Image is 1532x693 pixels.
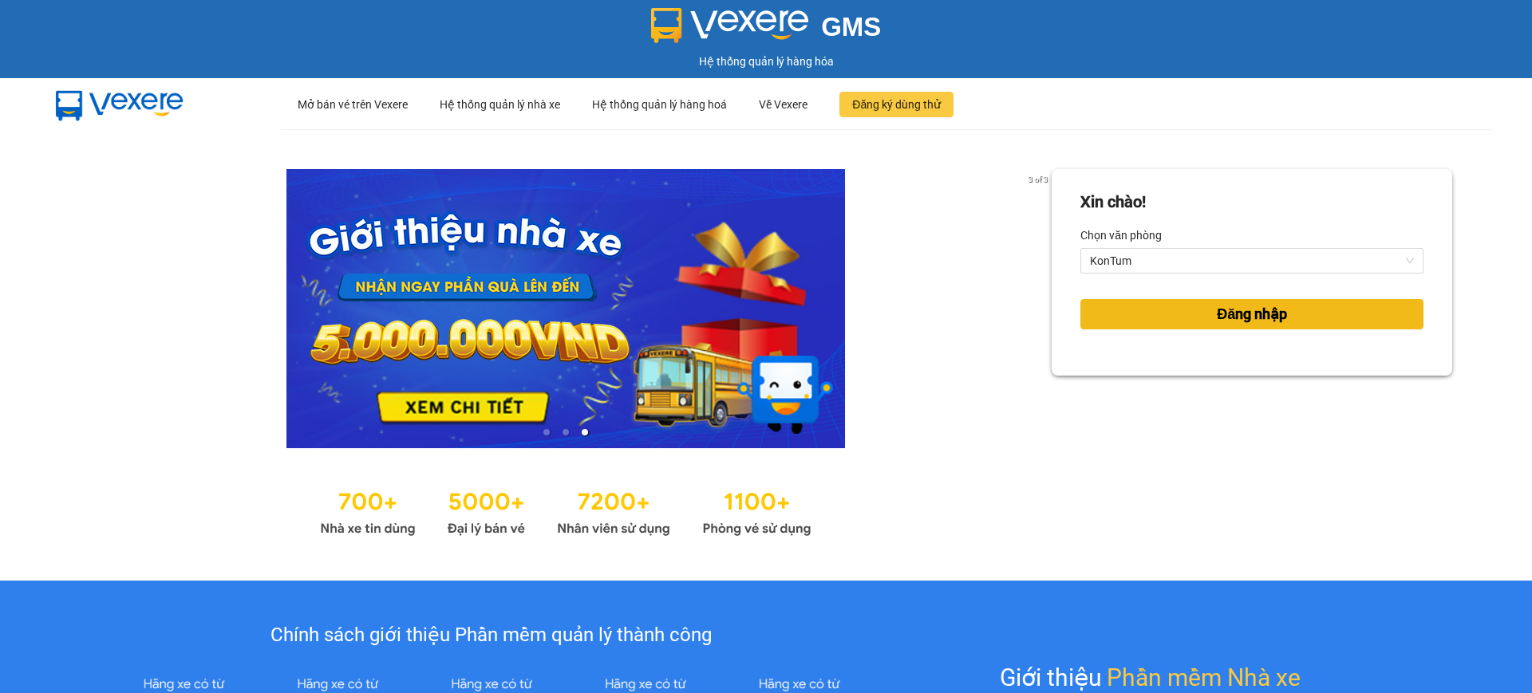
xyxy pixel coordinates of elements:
button: next slide / item [1029,169,1052,448]
div: Về Vexere [759,79,807,130]
div: Hệ thống quản lý hàng hoá [592,79,727,130]
span: Đăng nhập [1217,303,1287,325]
button: Đăng nhập [1080,299,1423,329]
button: Đăng ký dùng thử [839,92,954,117]
div: Chính sách giới thiệu Phần mềm quản lý thành công [107,620,875,651]
div: Hệ thống quản lý nhà xe [440,79,560,130]
li: slide item 2 [563,429,569,435]
a: GMS [651,24,882,37]
label: Chọn văn phòng [1080,222,1162,248]
span: GMS [821,12,881,41]
li: slide item 3 [582,429,588,435]
button: previous slide / item [80,169,102,448]
span: KonTum [1090,249,1414,273]
img: mbUUG5Q.png [40,78,199,131]
img: logo 2 [651,8,809,43]
div: Mở bán vé trên Vexere [298,79,408,130]
div: Hệ thống quản lý hàng hóa [4,53,1528,70]
img: Statistics.png [320,480,811,541]
p: 3 of 3 [1024,169,1052,190]
div: Xin chào! [1080,190,1146,215]
li: slide item 1 [543,429,550,435]
span: Đăng ký dùng thử [852,96,941,113]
